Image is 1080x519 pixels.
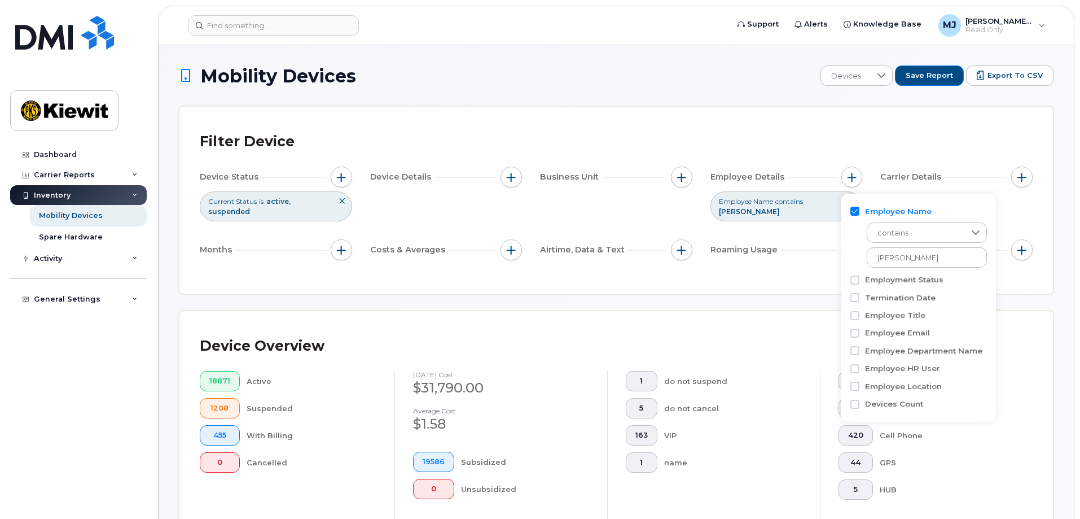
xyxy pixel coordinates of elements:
label: Termination Date [865,293,936,303]
div: Active [247,371,377,391]
span: Employee Name [719,197,773,206]
label: Employee Title [865,310,925,321]
div: VIP [664,425,802,446]
h4: Average cost [413,407,589,415]
span: Airtime, Data & Text [540,244,628,256]
button: 1 [626,371,657,391]
span: Mobility Devices [200,66,356,86]
span: 1 [635,377,648,386]
span: Devices [821,66,871,86]
label: Employee Email [865,328,930,338]
button: 1208 [200,398,240,418]
button: 11 [838,371,873,391]
button: Export to CSV [966,66,1053,86]
div: Filter Device [200,127,295,156]
div: do not cancel [664,398,802,418]
span: 44 [848,458,863,467]
div: Device Overview [200,332,324,361]
span: Save Report [906,71,953,81]
h4: [DATE] cost [413,371,589,378]
div: $31,790.00 [413,378,589,398]
span: is [259,197,264,206]
span: [PERSON_NAME] [719,207,780,216]
span: contains [775,197,803,206]
span: 0 [423,485,445,494]
button: 0 [413,479,454,499]
button: 44 [838,452,873,473]
span: Roaming Usage [710,244,781,256]
span: Business Unit [540,171,602,183]
div: Subsidized [461,452,590,472]
span: Costs & Averages [370,244,449,256]
label: Employee HR User [865,363,940,374]
span: contains [867,223,965,243]
button: 19586 [413,452,454,472]
span: Employee Details [710,171,788,183]
button: 5 [626,398,657,418]
span: Months [200,244,235,256]
label: Employee Name [865,206,932,217]
span: 455 [209,431,230,440]
button: Save Report [895,66,964,86]
span: 0 [209,458,230,467]
label: Employee Department Name [865,346,982,356]
input: Enter Value [867,247,987,268]
span: Current Status [208,197,257,206]
span: Device Status [200,171,262,183]
div: Suspended [247,398,377,418]
span: Device Details [370,171,434,183]
div: $1.58 [413,415,589,434]
span: 163 [635,431,648,440]
iframe: Messenger Launcher [1031,470,1072,511]
span: 1 [635,458,648,467]
button: 98 [838,398,873,418]
div: name [664,452,802,473]
label: Devices Count [865,399,923,409]
span: suspended [208,207,250,216]
span: Export to CSV [987,71,1043,81]
div: do not suspend [664,371,802,391]
button: 420 [838,425,873,446]
label: Employment Status [865,274,943,285]
div: GPS [880,452,1015,473]
label: Employee Location [865,381,942,392]
div: HUB [880,479,1015,500]
div: Unsubsidized [461,479,590,499]
button: 455 [200,425,240,446]
button: 18871 [200,371,240,391]
span: 18871 [209,377,230,386]
div: With Billing [247,425,377,446]
div: Cell Phone [880,425,1015,446]
span: 420 [848,431,863,440]
div: Cancelled [247,452,377,473]
button: 5 [838,479,873,500]
button: 0 [200,452,240,473]
span: 5 [848,485,863,494]
span: active [266,197,291,206]
span: 19586 [423,457,445,466]
span: 5 [635,404,648,413]
span: 1208 [209,404,230,413]
button: 1 [626,452,657,473]
button: 163 [626,425,657,446]
span: Carrier Details [880,171,945,183]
